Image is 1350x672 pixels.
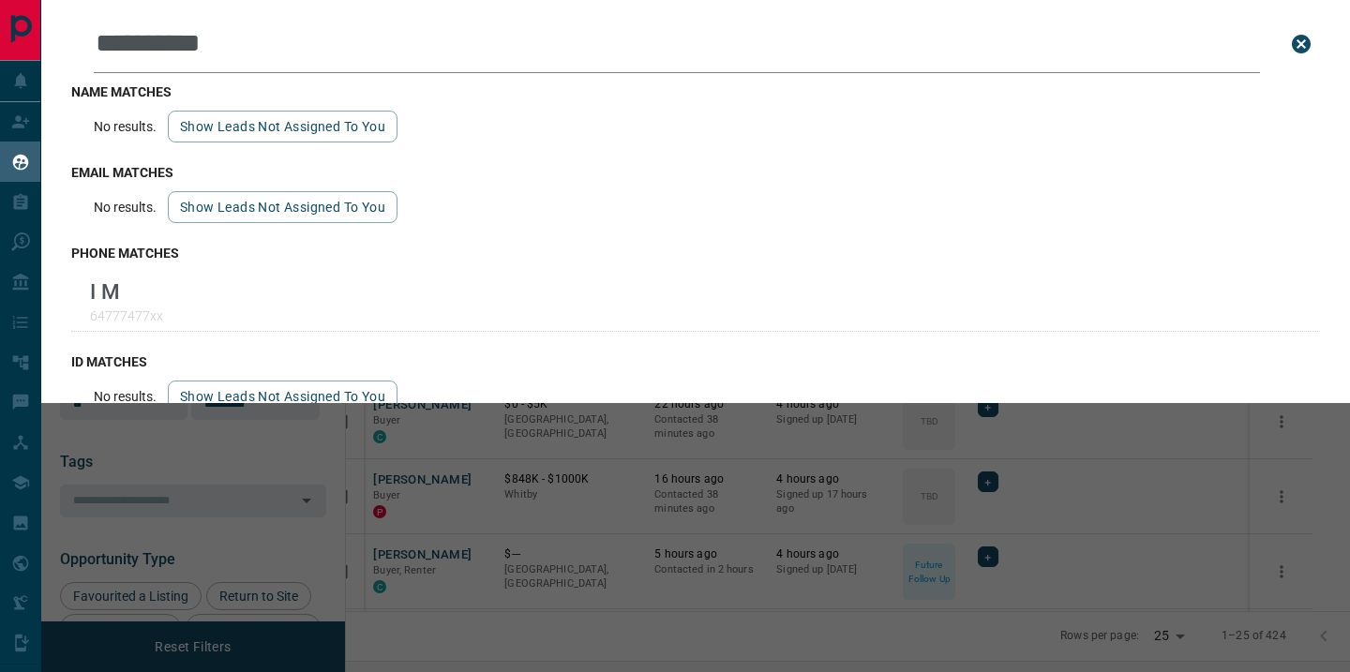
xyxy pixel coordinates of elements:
[168,111,397,142] button: show leads not assigned to you
[90,279,163,304] p: I M
[94,200,157,215] p: No results.
[71,246,1320,261] h3: phone matches
[71,84,1320,99] h3: name matches
[71,354,1320,369] h3: id matches
[94,389,157,404] p: No results.
[168,191,397,223] button: show leads not assigned to you
[90,308,163,323] p: 64777477xx
[1282,25,1320,63] button: close search bar
[71,165,1320,180] h3: email matches
[168,381,397,412] button: show leads not assigned to you
[94,119,157,134] p: No results.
